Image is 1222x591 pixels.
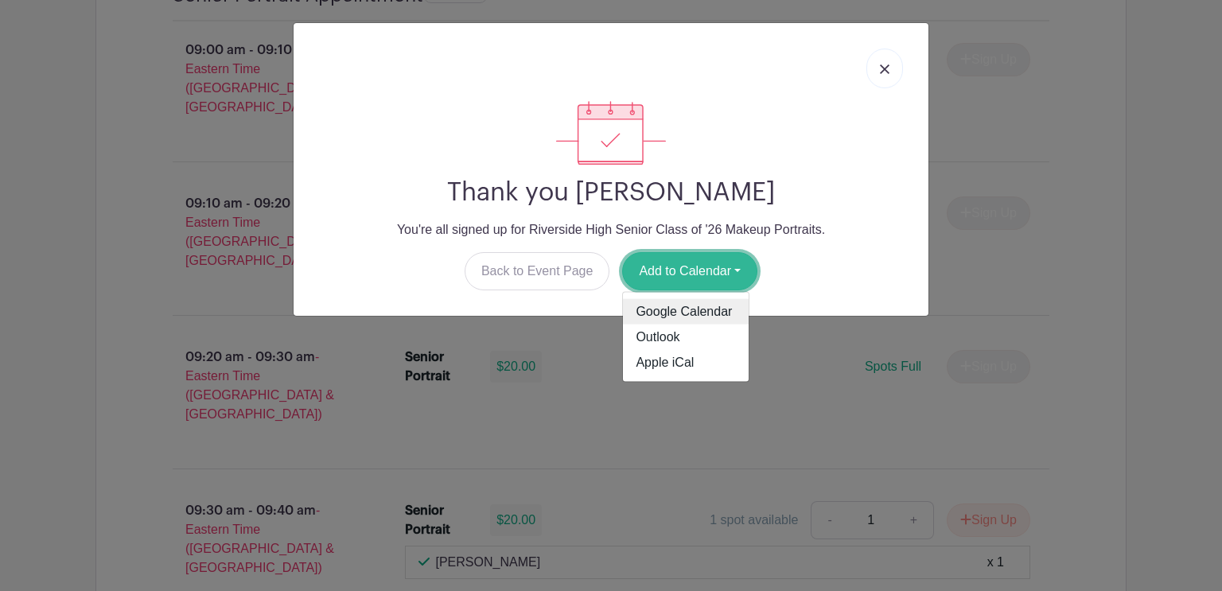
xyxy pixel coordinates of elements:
[622,252,757,290] button: Add to Calendar
[306,220,916,239] p: You're all signed up for Riverside High Senior Class of '26 Makeup Portraits.
[556,101,666,165] img: signup_complete-c468d5dda3e2740ee63a24cb0ba0d3ce5d8a4ecd24259e683200fb1569d990c8.svg
[623,350,749,375] a: Apple iCal
[465,252,610,290] a: Back to Event Page
[623,299,749,325] a: Google Calendar
[880,64,889,74] img: close_button-5f87c8562297e5c2d7936805f587ecaba9071eb48480494691a3f1689db116b3.svg
[623,325,749,350] a: Outlook
[306,177,916,208] h2: Thank you [PERSON_NAME]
